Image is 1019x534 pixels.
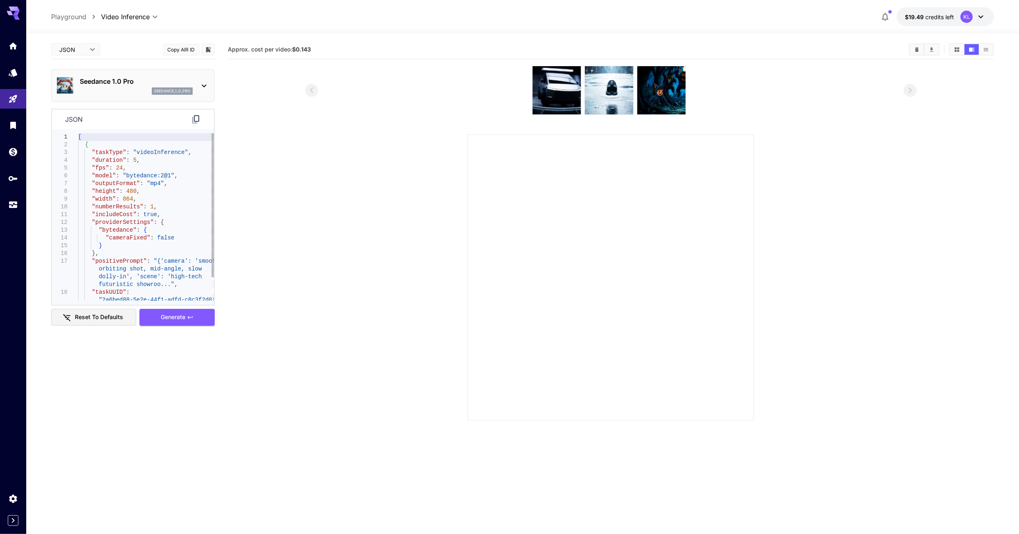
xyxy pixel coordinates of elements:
[154,88,190,94] p: seedance_1_0_pro
[163,44,200,56] button: Copy AIR ID
[143,227,146,233] span: {
[143,203,146,210] span: :
[52,133,67,141] div: 1
[92,157,126,163] span: "duration"
[52,242,67,250] div: 15
[154,203,157,210] span: ,
[160,219,164,226] span: {
[65,114,83,124] p: json
[147,180,164,187] span: "mp4"
[905,13,925,20] span: $19.49
[140,180,143,187] span: :
[52,172,67,180] div: 6
[174,172,178,179] span: ,
[126,188,136,194] span: 480
[8,38,18,49] div: Home
[52,257,67,265] div: 17
[109,165,112,171] span: :
[8,120,18,130] div: Library
[8,147,18,157] div: Wallet
[51,12,86,22] a: Playground
[8,494,18,504] div: Settings
[92,180,140,187] span: "outputFormat"
[585,66,633,114] img: gOI2012BBrF1wAAAABJRU5ErkJggg==
[637,66,686,114] img: z92N7vA1OCw+gAAAABJRU5ErkJggg==
[92,211,136,218] span: "includeCost"
[52,234,67,242] div: 14
[8,200,18,210] div: Usage
[950,44,964,55] button: Show videos in grid view
[52,188,67,195] div: 8
[92,219,153,226] span: "providerSettings"
[92,203,143,210] span: "numberResults"
[92,289,126,295] span: "taskUUID"
[52,164,67,172] div: 5
[78,134,81,140] span: [
[99,281,174,288] span: futuristic showroo..."
[161,312,185,322] span: Generate
[52,288,67,296] div: 18
[909,43,940,56] div: Clear videosDownload All
[52,219,67,226] div: 12
[533,66,581,114] img: wCFdyHEu4A11QAAAABJRU5ErkJggg==
[92,250,95,257] span: }
[99,227,136,233] span: "bytedance"
[979,44,993,55] button: Show videos in list view
[126,149,129,156] span: :
[99,242,102,249] span: }
[51,309,136,326] button: Reset to defaults
[92,188,119,194] span: "height"
[123,165,126,171] span: ,
[133,149,188,156] span: "videoInference"
[126,289,129,295] span: :
[52,211,67,219] div: 11
[154,219,157,226] span: :
[137,188,140,194] span: ,
[188,149,191,156] span: ,
[157,235,174,241] span: false
[116,172,119,179] span: :
[925,44,939,55] button: Download All
[101,12,150,22] span: Video Inference
[106,235,150,241] span: "cameraFixed"
[92,196,116,202] span: "width"
[116,196,119,202] span: :
[52,195,67,203] div: 9
[164,180,167,187] span: ,
[52,180,67,188] div: 7
[123,172,174,179] span: "bytedance:2@1"
[147,258,150,264] span: :
[126,157,129,163] span: :
[925,13,954,20] span: credits left
[52,156,67,164] div: 4
[52,250,67,257] div: 16
[95,250,99,257] span: ,
[52,226,67,234] div: 13
[133,196,136,202] span: ,
[99,297,222,303] span: "2a6bed88-5e2e-44f1-adfd-c8c3f2d0f77
[8,515,18,526] button: Expand sidebar
[292,46,311,53] b: $0.143
[92,172,116,179] span: "model"
[228,46,311,53] span: Approx. cost per video:
[99,266,202,272] span: orbiting shot, mid-angle, slow
[119,188,123,194] span: :
[137,157,140,163] span: ,
[157,211,160,218] span: ,
[133,157,136,163] span: 5
[52,149,67,156] div: 3
[92,258,146,264] span: "positivePrompt"
[965,44,979,55] button: Show videos in video view
[949,43,994,56] div: Show videos in grid viewShow videos in video viewShow videos in list view
[92,149,126,156] span: "taskType"
[8,94,18,104] div: Playground
[59,45,85,54] span: JSON
[8,67,18,78] div: Models
[897,7,994,26] button: $19.4868KL
[961,11,973,23] div: KL
[123,196,133,202] span: 864
[150,203,153,210] span: 1
[52,203,67,211] div: 10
